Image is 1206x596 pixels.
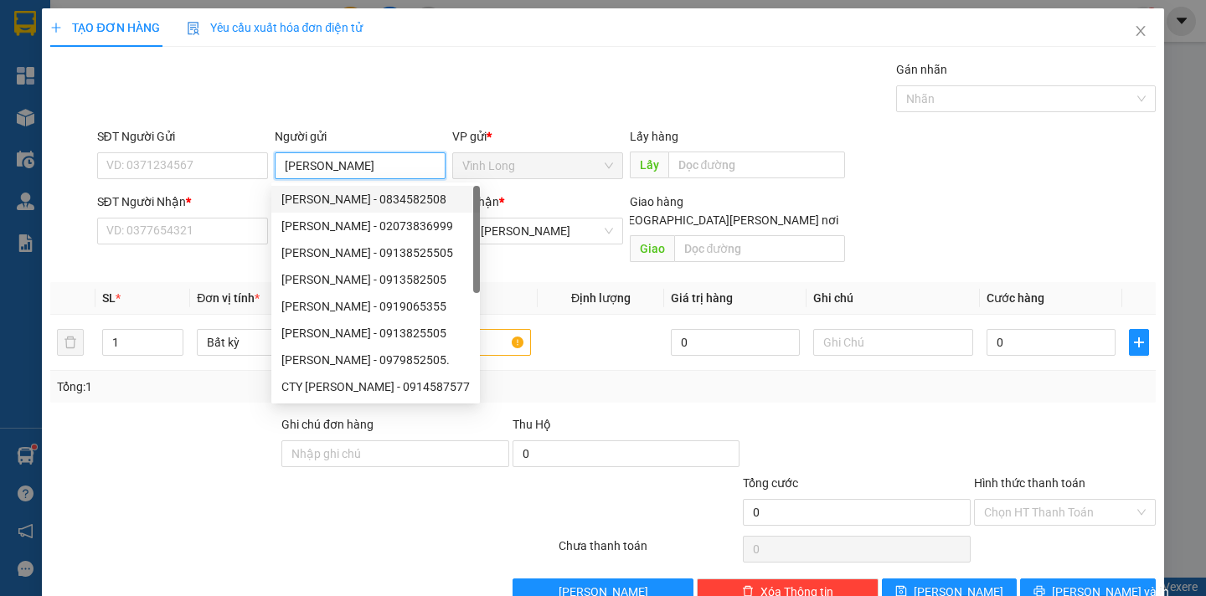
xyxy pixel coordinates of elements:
[187,22,200,35] img: icon
[281,418,374,431] label: Ghi chú đơn hàng
[14,14,131,34] div: Vĩnh Long
[1129,329,1149,356] button: plus
[462,153,613,178] span: Vĩnh Long
[281,351,470,369] div: [PERSON_NAME] - 0979852505.
[668,152,845,178] input: Dọc đường
[271,320,480,347] div: DƯƠNG LONG - 0913825505
[57,378,466,396] div: Tổng: 1
[462,218,613,244] span: TP. Hồ Chí Minh
[896,63,947,76] label: Gán nhãn
[1117,8,1164,55] button: Close
[13,110,65,127] span: Thu rồi :
[197,291,260,305] span: Đơn vị tính
[610,211,845,229] span: [GEOGRAPHIC_DATA][PERSON_NAME] nơi
[271,373,480,400] div: CTY DƯƠNG LONG - 0914587577
[271,266,480,293] div: DƯƠNG LONG - 0913582505
[974,476,1085,490] label: Hình thức thanh toán
[271,186,480,213] div: DƯƠNG LONG - 0834582508
[281,440,509,467] input: Ghi chú đơn hàng
[207,330,347,355] span: Bất kỳ
[671,329,800,356] input: 0
[807,282,980,315] th: Ghi chú
[271,239,480,266] div: DƯƠNG LONG - 09138525505
[571,291,631,305] span: Định lượng
[50,21,159,34] span: TẠO ĐƠN HÀNG
[13,108,134,128] div: 40.000
[671,291,733,305] span: Giá trị hàng
[630,130,678,143] span: Lấy hàng
[281,297,470,316] div: [PERSON_NAME] - 0919065355
[630,152,668,178] span: Lấy
[630,235,674,262] span: Giao
[271,347,480,373] div: DƯƠNG LONG - 0979852505.
[743,476,798,490] span: Tổng cước
[143,74,277,98] div: 0983170690
[14,16,40,33] span: Gửi:
[281,190,470,208] div: [PERSON_NAME] - 0834582508
[281,244,470,262] div: [PERSON_NAME] - 09138525505
[187,21,363,34] span: Yêu cầu xuất hóa đơn điện tử
[271,293,480,320] div: DƯƠNG LONG - 0919065355
[674,235,845,262] input: Dọc đường
[275,127,446,146] div: Người gửi
[281,270,470,289] div: [PERSON_NAME] - 0913582505
[513,418,551,431] span: Thu Hộ
[271,213,480,239] div: DƯƠNG LONG - 02073836999
[143,16,183,33] span: Nhận:
[97,193,268,211] div: SĐT Người Nhận
[143,54,277,74] div: ĐẠT
[630,195,683,208] span: Giao hàng
[57,329,84,356] button: delete
[813,329,973,356] input: Ghi Chú
[281,217,470,235] div: [PERSON_NAME] - 02073836999
[281,378,470,396] div: CTY [PERSON_NAME] - 0914587577
[50,22,62,33] span: plus
[97,127,268,146] div: SĐT Người Gửi
[281,324,470,342] div: [PERSON_NAME] - 0913825505
[14,34,131,58] div: 0903916171
[1130,336,1148,349] span: plus
[102,291,116,305] span: SL
[143,14,277,54] div: TP. [PERSON_NAME]
[452,127,623,146] div: VP gửi
[557,537,742,566] div: Chưa thanh toán
[987,291,1044,305] span: Cước hàng
[1134,24,1147,38] span: close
